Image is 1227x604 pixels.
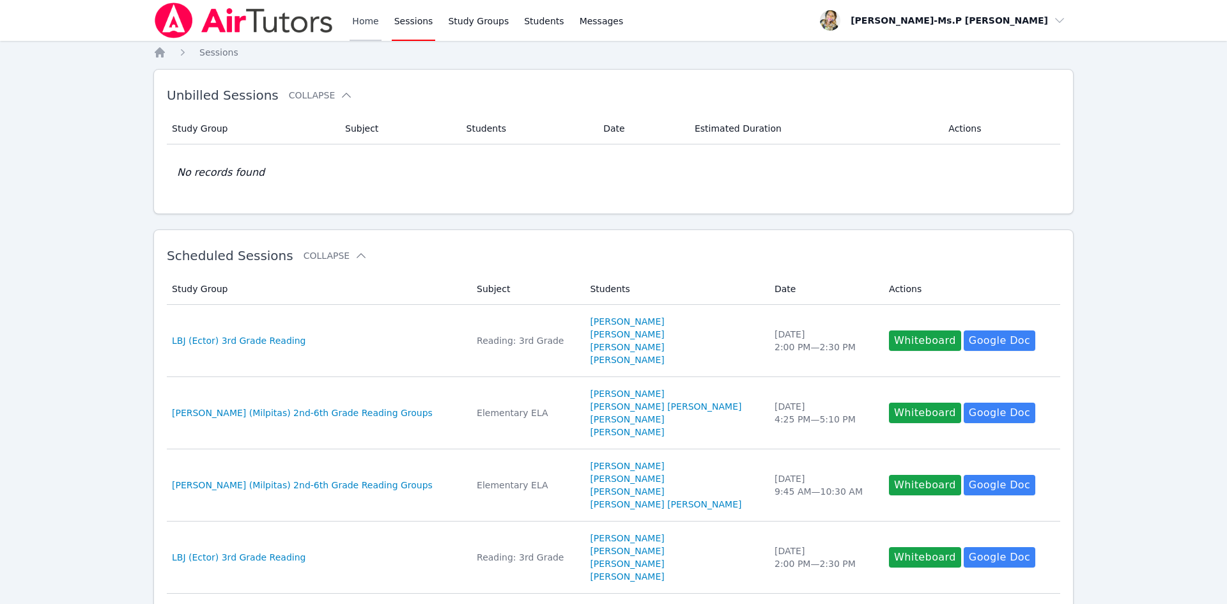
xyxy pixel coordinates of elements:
a: [PERSON_NAME] [590,353,664,366]
a: LBJ (Ector) 3rd Grade Reading [172,551,305,564]
a: [PERSON_NAME] (Milpitas) 2nd-6th Grade Reading Groups [172,407,433,419]
a: Google Doc [964,475,1035,495]
button: Collapse [289,89,353,102]
a: Google Doc [964,330,1035,351]
a: [PERSON_NAME] [590,485,664,498]
a: [PERSON_NAME] [590,387,664,400]
div: Elementary ELA [477,479,575,492]
th: Date [596,113,687,144]
div: [DATE] 2:00 PM — 2:30 PM [775,545,874,570]
a: [PERSON_NAME] [590,570,664,583]
th: Actions [941,113,1060,144]
a: [PERSON_NAME] [590,413,664,426]
th: Study Group [167,113,337,144]
span: Messages [580,15,624,27]
div: [DATE] 2:00 PM — 2:30 PM [775,328,874,353]
td: No records found [167,144,1060,201]
tr: LBJ (Ector) 3rd Grade ReadingReading: 3rd Grade[PERSON_NAME][PERSON_NAME][PERSON_NAME][PERSON_NAM... [167,305,1060,377]
a: [PERSON_NAME] [590,341,664,353]
button: Whiteboard [889,403,961,423]
tr: [PERSON_NAME] (Milpitas) 2nd-6th Grade Reading GroupsElementary ELA[PERSON_NAME][PERSON_NAME] [PE... [167,377,1060,449]
th: Students [459,113,596,144]
th: Subject [469,274,582,305]
a: Google Doc [964,547,1035,568]
button: Whiteboard [889,475,961,495]
th: Study Group [167,274,469,305]
a: [PERSON_NAME] [590,532,664,545]
th: Actions [881,274,1060,305]
a: [PERSON_NAME] [590,426,664,438]
th: Estimated Duration [687,113,941,144]
tr: [PERSON_NAME] (Milpitas) 2nd-6th Grade Reading GroupsElementary ELA[PERSON_NAME][PERSON_NAME][PER... [167,449,1060,522]
div: Elementary ELA [477,407,575,419]
span: Scheduled Sessions [167,248,293,263]
tr: LBJ (Ector) 3rd Grade ReadingReading: 3rd Grade[PERSON_NAME][PERSON_NAME][PERSON_NAME][PERSON_NAM... [167,522,1060,594]
a: [PERSON_NAME] [PERSON_NAME] [590,400,741,413]
a: [PERSON_NAME] [590,315,664,328]
div: [DATE] 4:25 PM — 5:10 PM [775,400,874,426]
a: Google Doc [964,403,1035,423]
div: [DATE] 9:45 AM — 10:30 AM [775,472,874,498]
a: [PERSON_NAME] (Milpitas) 2nd-6th Grade Reading Groups [172,479,433,492]
nav: Breadcrumb [153,46,1074,59]
th: Subject [337,113,459,144]
a: [PERSON_NAME] [590,472,664,485]
a: LBJ (Ector) 3rd Grade Reading [172,334,305,347]
a: [PERSON_NAME] [590,328,664,341]
a: Sessions [199,46,238,59]
a: [PERSON_NAME] [590,557,664,570]
button: Whiteboard [889,330,961,351]
a: [PERSON_NAME] [PERSON_NAME] [590,498,741,511]
img: Air Tutors [153,3,334,38]
button: Collapse [304,249,367,262]
th: Date [767,274,881,305]
div: Reading: 3rd Grade [477,334,575,347]
span: Unbilled Sessions [167,88,279,103]
th: Students [582,274,767,305]
div: Reading: 3rd Grade [477,551,575,564]
button: Whiteboard [889,547,961,568]
span: Sessions [199,47,238,58]
a: [PERSON_NAME] [590,545,664,557]
a: [PERSON_NAME] [590,460,664,472]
